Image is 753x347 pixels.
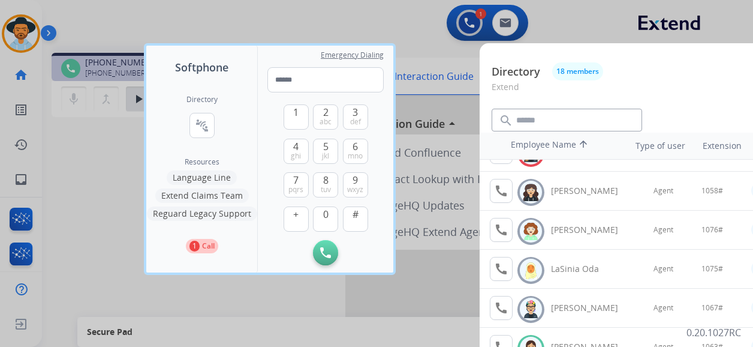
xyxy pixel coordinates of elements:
span: Agent [653,186,673,196]
button: + [284,207,309,232]
span: 1076# [701,225,723,235]
img: avatar [522,261,540,280]
span: 5 [323,139,329,154]
button: Language Line [167,170,237,185]
div: [PERSON_NAME] [551,302,631,314]
button: 9wxyz [343,172,368,198]
button: Extend Claims Team [155,189,249,203]
img: call-button [320,247,331,258]
span: 1058# [701,186,723,196]
span: jkl [322,151,329,161]
span: Softphone [175,59,228,76]
button: 18 members [552,62,603,80]
span: 4 [293,139,299,154]
mat-icon: search [499,113,513,128]
button: 0 [313,207,338,232]
mat-icon: arrow_upward [576,139,591,153]
button: Reguard Legacy Support [147,207,257,221]
p: Call [202,241,215,252]
th: Extension [697,134,748,158]
span: Emergency Dialing [321,50,384,60]
button: 4ghi [284,139,309,164]
span: wxyz [347,185,363,195]
th: Employee Name [505,133,613,159]
img: avatar [522,183,540,202]
p: Directory [492,64,540,80]
mat-icon: call [494,184,508,198]
span: pqrs [288,185,303,195]
span: Agent [653,303,673,313]
button: 2abc [313,104,338,130]
span: 7 [293,173,299,187]
span: Agent [653,264,673,274]
div: LaSinia Oda [551,263,631,275]
mat-icon: connect_without_contact [195,118,209,133]
span: mno [348,151,363,161]
span: tuv [321,185,331,195]
span: # [353,207,359,222]
span: 9 [353,173,358,187]
h2: Directory [186,95,218,104]
div: [PERSON_NAME] [551,185,631,197]
span: 3 [353,105,358,119]
p: 1 [189,241,200,252]
span: 0 [323,207,329,222]
button: 1Call [186,239,218,253]
button: 5jkl [313,139,338,164]
mat-icon: call [494,301,508,315]
span: 8 [323,173,329,187]
button: 8tuv [313,172,338,198]
img: avatar [522,300,540,319]
span: 6 [353,139,358,154]
th: Type of user [619,134,691,158]
span: Agent [653,225,673,235]
span: + [293,207,299,222]
button: 1 [284,104,309,130]
img: avatar [522,222,540,241]
span: abc [320,117,332,127]
span: 1075# [701,264,723,274]
button: 6mno [343,139,368,164]
span: Resources [185,157,219,167]
span: 2 [323,105,329,119]
button: 7pqrs [284,172,309,198]
span: 1067# [701,303,723,313]
p: 0.20.1027RC [686,325,741,340]
span: 1 [293,105,299,119]
mat-icon: call [494,223,508,237]
span: ghi [291,151,301,161]
button: # [343,207,368,232]
span: def [350,117,361,127]
mat-icon: call [494,262,508,276]
button: 3def [343,104,368,130]
div: [PERSON_NAME] [551,224,631,236]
